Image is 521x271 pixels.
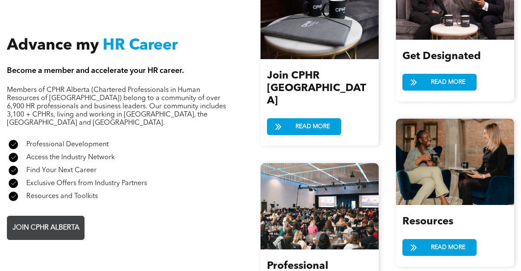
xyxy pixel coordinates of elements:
[267,118,341,135] a: READ MORE
[292,119,333,135] span: READ MORE
[26,167,97,174] span: Find Your Next Career
[402,51,481,62] span: Get Designated
[7,87,226,126] span: Members of CPHR Alberta (Chartered Professionals in Human Resources of [GEOGRAPHIC_DATA]) belong ...
[9,220,82,236] span: JOIN CPHR ALBERTA
[428,239,468,255] span: READ MORE
[402,239,477,256] a: READ MORE
[428,74,468,90] span: READ MORE
[7,67,184,75] span: Become a member and accelerate your HR career.
[267,71,366,106] span: Join CPHR [GEOGRAPHIC_DATA]
[402,217,453,227] span: Resources
[26,193,98,200] span: Resources and Toolkits
[26,141,109,148] span: Professional Development
[26,154,115,161] span: Access the Industry Network
[402,74,477,91] a: READ MORE
[103,38,178,54] span: HR Career
[7,216,85,240] a: JOIN CPHR ALBERTA
[26,180,147,187] span: Exclusive Offers from Industry Partners
[7,38,99,54] span: Advance my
